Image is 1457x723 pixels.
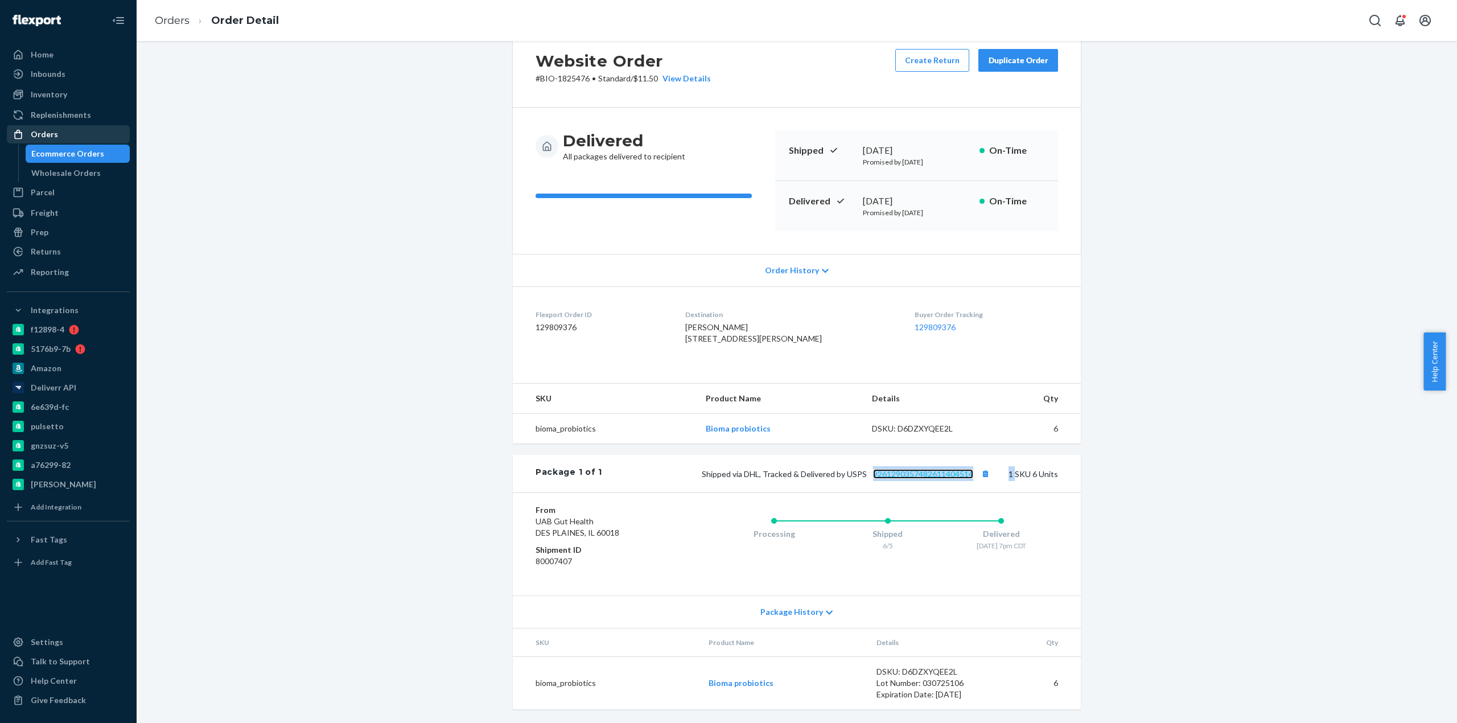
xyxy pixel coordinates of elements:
dt: Flexport Order ID [536,310,667,319]
a: 6e639d-fc [7,398,130,416]
div: pulsetto [31,421,64,432]
th: SKU [513,384,697,414]
a: 5176b9-7b [7,340,130,358]
a: a76299-82 [7,456,130,474]
td: bioma_probiotics [513,657,699,710]
div: Add Integration [31,502,81,512]
div: Inbounds [31,68,65,80]
a: Bioma probiotics [709,678,773,688]
div: DSKU: D6DZXYQEE2L [872,423,979,434]
p: Promised by [DATE] [863,157,970,167]
div: 5176b9-7b [31,343,71,355]
a: f12898-4 [7,321,130,339]
span: Package History [760,606,823,618]
span: UAB Gut Health DES PLAINES, IL 60018 [536,516,619,537]
div: Give Feedback [31,695,86,706]
a: 129809376 [915,322,956,332]
a: Reporting [7,263,130,281]
a: Returns [7,243,130,261]
div: Prep [31,227,48,238]
button: View Details [658,73,711,84]
button: Integrations [7,301,130,319]
div: a76299-82 [31,459,71,471]
div: Replenishments [31,109,91,121]
div: Help Center [31,675,77,687]
button: Open notifications [1389,9,1411,32]
div: f12898-4 [31,324,64,335]
button: Give Feedback [7,691,130,709]
div: Orders [31,129,58,140]
div: Ecommerce Orders [31,148,104,159]
div: 6e639d-fc [31,401,69,413]
a: Inventory [7,85,130,104]
ol: breadcrumbs [146,4,288,38]
button: Copy tracking number [978,466,993,481]
div: Talk to Support [31,656,90,667]
div: 1 SKU 6 Units [602,466,1058,481]
a: gnzsuz-v5 [7,437,130,455]
button: Close Navigation [107,9,130,32]
dd: 129809376 [536,322,667,333]
td: 6 [987,414,1081,444]
a: Settings [7,633,130,651]
div: gnzsuz-v5 [31,440,68,451]
p: On-Time [989,144,1044,157]
div: All packages delivered to recipient [563,130,685,162]
dd: 80007407 [536,556,672,567]
button: Open Search Box [1364,9,1386,32]
dt: Destination [685,310,897,319]
div: DSKU: D6DZXYQEE2L [876,666,983,677]
p: On-Time [989,195,1044,208]
div: Amazon [31,363,61,374]
div: Returns [31,246,61,257]
div: Delivered [944,528,1058,540]
a: Orders [155,14,190,27]
a: Add Fast Tag [7,553,130,572]
th: SKU [513,628,699,657]
p: Delivered [789,195,854,208]
a: Wholesale Orders [26,164,130,182]
th: Details [863,384,988,414]
div: Lot Number: 030725106 [876,677,983,689]
a: [PERSON_NAME] [7,475,130,494]
button: Help Center [1423,332,1446,391]
div: Parcel [31,187,55,198]
a: Prep [7,223,130,241]
a: Amazon [7,359,130,377]
h3: Delivered [563,130,685,151]
span: [PERSON_NAME] [STREET_ADDRESS][PERSON_NAME] [685,322,822,343]
div: Freight [31,207,59,219]
a: pulsetto [7,417,130,436]
th: Qty [987,384,1081,414]
div: Home [31,49,53,60]
dt: Buyer Order Tracking [915,310,1058,319]
button: Duplicate Order [978,49,1058,72]
div: [DATE] [863,144,970,157]
a: Inbounds [7,65,130,83]
p: Promised by [DATE] [863,208,970,217]
div: [DATE] 7pm CDT [944,541,1058,551]
div: Deliverr API [31,382,76,393]
p: # BIO-1825476 / $11.50 [536,73,711,84]
a: Ecommerce Orders [26,145,130,163]
div: Reporting [31,266,69,278]
div: 6/5 [831,541,945,551]
button: Open account menu [1414,9,1437,32]
span: Shipped via DHL, Tracked & Delivered by USPS [702,469,993,479]
a: Add Integration [7,498,130,516]
button: Fast Tags [7,531,130,549]
div: Fast Tags [31,534,67,545]
div: Duplicate Order [988,55,1048,66]
div: [DATE] [863,195,970,208]
span: Standard [598,73,631,83]
div: Inventory [31,89,67,100]
a: Replenishments [7,106,130,124]
span: Order History [765,265,819,276]
div: Expiration Date: [DATE] [876,689,983,700]
dt: From [536,504,672,516]
a: Talk to Support [7,652,130,671]
button: Create Return [895,49,969,72]
a: 9261290357482611404514 [873,469,973,479]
